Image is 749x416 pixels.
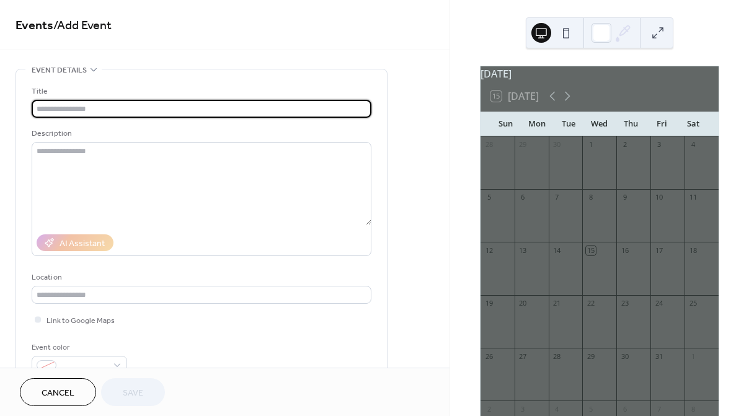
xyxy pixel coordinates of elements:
div: Location [32,271,369,284]
div: 3 [654,140,663,149]
div: 21 [552,299,562,308]
div: 10 [654,193,663,202]
div: 29 [586,352,595,361]
div: 11 [688,193,698,202]
div: 23 [620,299,629,308]
div: 17 [654,246,663,255]
div: 2 [484,404,494,414]
div: Sat [678,112,709,136]
button: Cancel [20,378,96,406]
div: 12 [484,246,494,255]
div: 7 [552,193,562,202]
div: 31 [654,352,663,361]
span: Cancel [42,387,74,400]
div: [DATE] [481,66,719,81]
div: 30 [620,352,629,361]
div: 8 [586,193,595,202]
div: 28 [484,140,494,149]
div: 6 [518,193,528,202]
div: 27 [518,352,528,361]
div: 6 [620,404,629,414]
div: Title [32,85,369,98]
div: 24 [654,299,663,308]
div: 30 [552,140,562,149]
div: 18 [688,246,698,255]
div: 5 [586,404,595,414]
div: Tue [552,112,583,136]
div: 2 [620,140,629,149]
div: Wed [584,112,615,136]
span: Event details [32,64,87,77]
div: 13 [518,246,528,255]
div: Thu [615,112,646,136]
div: 1 [586,140,595,149]
div: 28 [552,352,562,361]
div: 29 [518,140,528,149]
span: / Add Event [53,14,112,38]
div: 1 [688,352,698,361]
div: Event color [32,341,125,354]
div: 19 [484,299,494,308]
div: Sun [490,112,521,136]
span: Link to Google Maps [47,314,115,327]
div: Description [32,127,369,140]
a: Events [16,14,53,38]
div: 25 [688,299,698,308]
div: 16 [620,246,629,255]
div: 14 [552,246,562,255]
div: Mon [521,112,552,136]
div: 9 [620,193,629,202]
div: Fri [646,112,677,136]
div: 3 [518,404,528,414]
div: 15 [586,246,595,255]
div: 8 [688,404,698,414]
div: 20 [518,299,528,308]
div: 4 [688,140,698,149]
div: 4 [552,404,562,414]
div: 7 [654,404,663,414]
div: 26 [484,352,494,361]
div: 5 [484,193,494,202]
div: 22 [586,299,595,308]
